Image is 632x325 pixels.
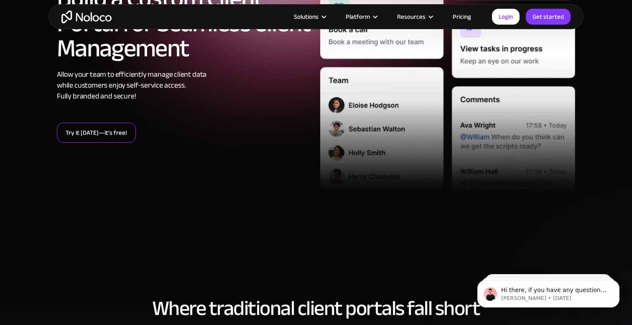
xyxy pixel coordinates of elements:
[335,11,387,22] div: Platform
[387,11,442,22] div: Resources
[294,11,319,22] div: Solutions
[283,11,335,22] div: Solutions
[397,11,426,22] div: Resources
[346,11,370,22] div: Platform
[57,297,575,320] h2: Where traditional client portals fall short
[526,9,571,25] a: Get started
[465,262,632,321] iframe: Intercom notifications message
[57,123,136,143] a: Try it [DATE]—it’s free!
[442,11,482,22] a: Pricing
[492,9,520,25] a: Login
[61,10,112,23] a: home
[57,69,312,102] div: Allow your team to efficiently manage client data while customers enjoy self-service access. Full...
